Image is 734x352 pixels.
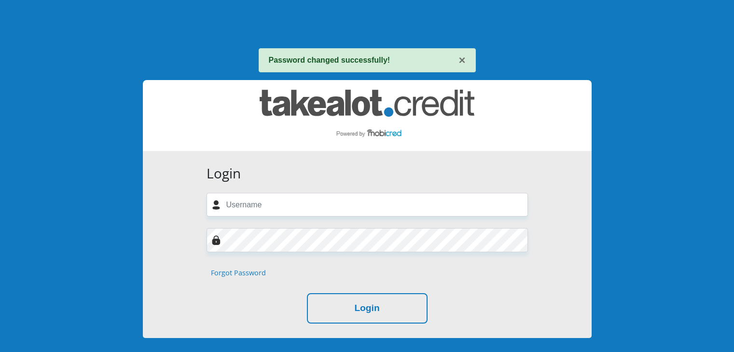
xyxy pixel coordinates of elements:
[207,193,528,217] input: Username
[211,268,266,278] a: Forgot Password
[269,56,390,64] strong: Password changed successfully!
[211,235,221,245] img: Image
[307,293,428,324] button: Login
[458,54,465,66] button: ×
[260,90,474,141] img: takealot_credit logo
[207,165,528,182] h3: Login
[211,200,221,210] img: user-icon image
